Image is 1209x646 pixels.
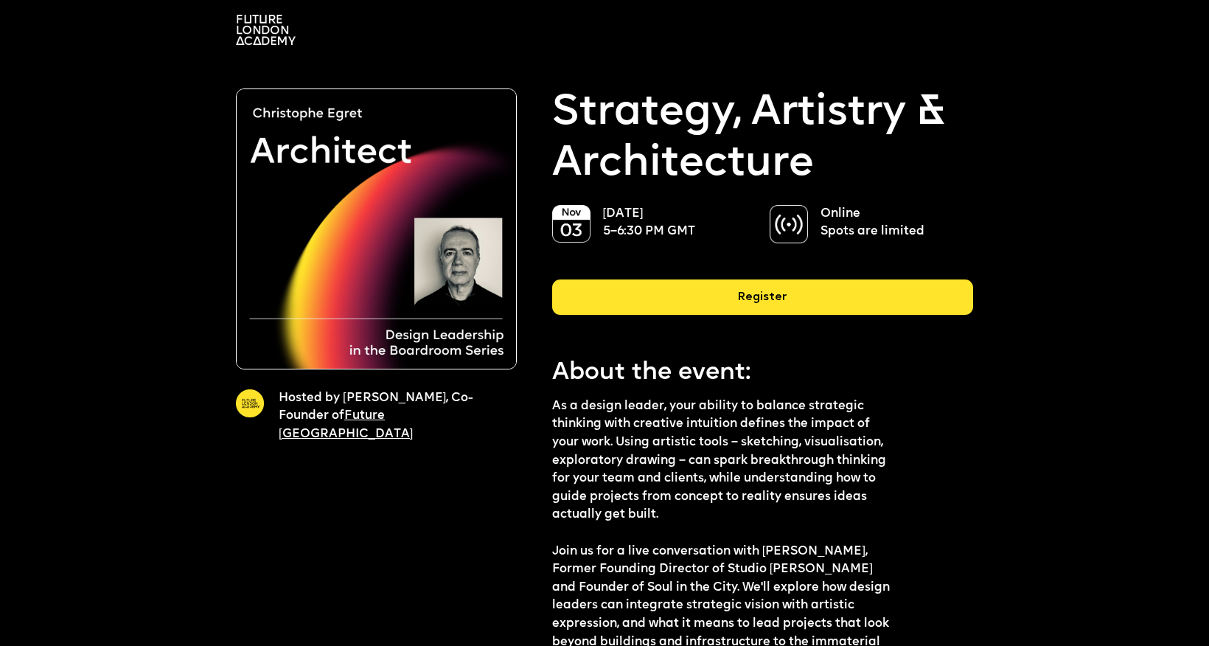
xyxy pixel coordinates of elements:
[603,205,740,241] p: [DATE] 5–6:30 PM GMT
[279,389,492,444] p: Hosted by [PERSON_NAME], Co-Founder of
[279,410,413,440] a: Future [GEOGRAPHIC_DATA]
[236,15,296,45] img: A logo saying in 3 lines: Future London Academy
[552,279,973,315] div: Register
[552,88,973,190] p: Strategy, Artistry & Architecture
[236,389,264,417] img: A yellow circle with Future London Academy logo
[552,356,931,390] p: About the event:
[552,279,973,327] a: Register
[820,205,958,241] p: Online Spots are limited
